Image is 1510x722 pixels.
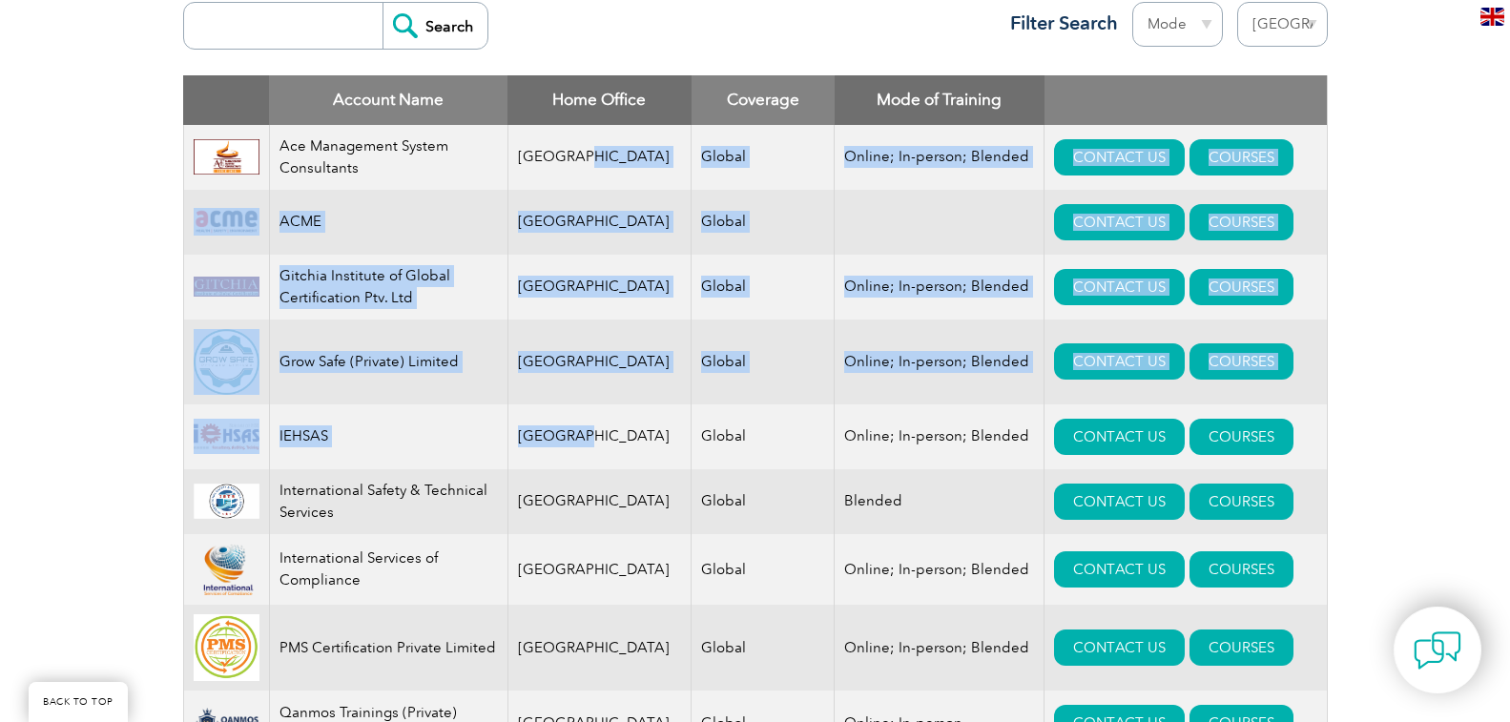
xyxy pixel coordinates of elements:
td: Grow Safe (Private) Limited [269,320,507,404]
a: COURSES [1189,629,1293,666]
a: COURSES [1189,419,1293,455]
td: Global [692,255,835,320]
a: COURSES [1189,343,1293,380]
td: Global [692,125,835,190]
th: : activate to sort column ascending [1045,75,1327,125]
a: CONTACT US [1054,484,1185,520]
td: [GEOGRAPHIC_DATA] [507,320,692,404]
th: Home Office: activate to sort column ascending [507,75,692,125]
td: [GEOGRAPHIC_DATA] [507,190,692,255]
input: Search [383,3,487,49]
a: CONTACT US [1054,551,1185,588]
td: [GEOGRAPHIC_DATA] [507,534,692,606]
td: Online; In-person; Blended [835,125,1045,190]
td: ACME [269,190,507,255]
a: COURSES [1189,139,1293,175]
td: Global [692,190,835,255]
td: [GEOGRAPHIC_DATA] [507,605,692,691]
a: CONTACT US [1054,139,1185,175]
a: CONTACT US [1054,629,1185,666]
img: 0f03f964-e57c-ec11-8d20-002248158ec2-logo.png [194,208,259,236]
h3: Filter Search [999,11,1118,35]
a: COURSES [1189,269,1293,305]
td: [GEOGRAPHIC_DATA] [507,469,692,534]
td: Online; In-person; Blended [835,605,1045,691]
td: Gitchia Institute of Global Certification Ptv. Ltd [269,255,507,320]
td: IEHSAS [269,404,507,469]
img: 135759db-fb26-f011-8c4d-00224895b3bc-logo.png [194,329,259,395]
th: Coverage: activate to sort column ascending [692,75,835,125]
td: [GEOGRAPHIC_DATA] [507,255,692,320]
img: 0d58a1d0-3c89-ec11-8d20-0022481579a4-logo.png [194,484,259,520]
td: [GEOGRAPHIC_DATA] [507,125,692,190]
a: CONTACT US [1054,343,1185,380]
img: 6b4695af-5fa9-ee11-be37-00224893a058-logo.png [194,544,259,596]
td: Online; In-person; Blended [835,320,1045,404]
td: Global [692,605,835,691]
td: Blended [835,469,1045,534]
td: [GEOGRAPHIC_DATA] [507,404,692,469]
th: Mode of Training: activate to sort column ascending [835,75,1045,125]
td: Global [692,320,835,404]
a: COURSES [1189,551,1293,588]
img: en [1480,8,1504,26]
td: PMS Certification Private Limited [269,605,507,691]
a: BACK TO TOP [29,682,128,722]
a: COURSES [1189,484,1293,520]
a: CONTACT US [1054,269,1185,305]
td: Online; In-person; Blended [835,404,1045,469]
td: Ace Management System Consultants [269,125,507,190]
img: d1ae17d9-8e6d-ee11-9ae6-000d3ae1a86f-logo.png [194,419,259,455]
a: CONTACT US [1054,204,1185,240]
td: International Services of Compliance [269,534,507,606]
a: COURSES [1189,204,1293,240]
td: Global [692,469,835,534]
td: Online; In-person; Blended [835,534,1045,606]
img: c8bed0e6-59d5-ee11-904c-002248931104-logo.png [194,277,259,298]
td: Global [692,404,835,469]
td: Online; In-person; Blended [835,255,1045,320]
img: 865840a4-dc40-ee11-bdf4-000d3ae1ac14-logo.jpg [194,614,259,681]
img: contact-chat.png [1414,627,1461,674]
td: International Safety & Technical Services [269,469,507,534]
td: Global [692,534,835,606]
img: 306afd3c-0a77-ee11-8179-000d3ae1ac14-logo.jpg [194,139,259,175]
a: CONTACT US [1054,419,1185,455]
th: Account Name: activate to sort column descending [269,75,507,125]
